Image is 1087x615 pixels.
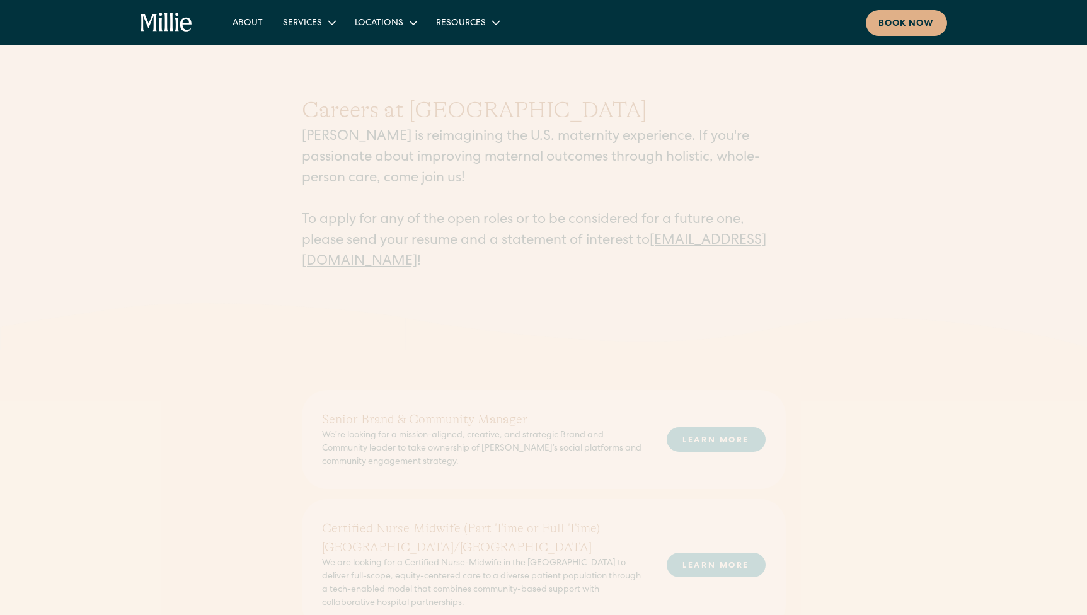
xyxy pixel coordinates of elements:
[322,429,647,469] p: We’re looking for a mission-aligned, creative, and strategic Brand and Community leader to take o...
[667,553,766,577] a: LEARN MORE
[302,93,786,127] h1: Careers at [GEOGRAPHIC_DATA]
[436,17,486,30] div: Resources
[345,12,426,33] div: Locations
[322,519,647,557] h2: Certified Nurse-Midwife (Part-Time or Full-Time) - [GEOGRAPHIC_DATA]/[GEOGRAPHIC_DATA]
[667,427,766,452] a: LEARN MORE
[283,17,322,30] div: Services
[273,12,345,33] div: Services
[355,17,403,30] div: Locations
[866,10,947,36] a: Book now
[222,12,273,33] a: About
[302,127,786,273] p: [PERSON_NAME] is reimagining the U.S. maternity experience. If you're passionate about improving ...
[322,410,647,429] h2: Senior Brand & Community Manager
[141,13,193,33] a: home
[426,12,509,33] div: Resources
[878,18,935,31] div: Book now
[322,557,647,610] p: We are looking for a Certified Nurse-Midwife in the [GEOGRAPHIC_DATA] to deliver full-scope, equi...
